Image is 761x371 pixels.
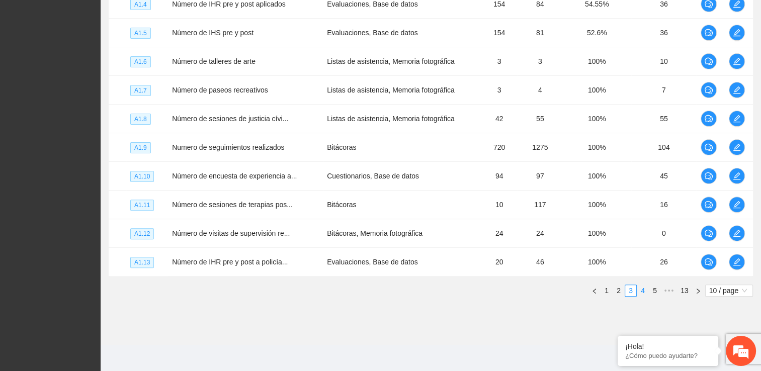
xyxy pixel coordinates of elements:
td: Bitácoras [323,133,481,162]
button: comment [701,25,717,41]
td: 7 [631,76,697,105]
button: comment [701,111,717,127]
p: ¿Cómo puedo ayudarte? [625,352,711,359]
span: Número de IHR pre y post a policía... [172,258,288,266]
button: edit [729,53,745,69]
button: edit [729,225,745,241]
span: A1.9 [130,142,151,153]
li: Next 5 Pages [661,285,677,297]
a: 5 [649,285,660,296]
button: edit [729,82,745,98]
td: 100% [563,191,631,219]
li: 5 [649,285,661,297]
td: 55 [518,105,563,133]
span: edit [729,172,744,180]
li: 13 [677,285,692,297]
div: Page Size [705,285,753,297]
button: edit [729,168,745,184]
td: 117 [518,191,563,219]
td: 1275 [518,133,563,162]
span: Número de sesiones de terapias pos... [172,201,293,209]
td: Listas de asistencia, Memoria fotográfica [323,105,481,133]
button: edit [729,254,745,270]
span: A1.13 [130,257,154,268]
textarea: Escriba su mensaje y pulse “Intro” [5,256,192,292]
td: 100% [563,248,631,276]
li: 3 [625,285,637,297]
td: 104 [631,133,697,162]
li: Previous Page [588,285,601,297]
span: edit [729,229,744,237]
td: 42 [481,105,517,133]
td: Listas de asistencia, Memoria fotográfica [323,47,481,76]
td: 81 [518,19,563,47]
li: 2 [613,285,625,297]
button: comment [701,139,717,155]
button: edit [729,111,745,127]
span: Número de encuesta de experiencia a... [172,172,297,180]
td: 100% [563,105,631,133]
td: 3 [518,47,563,76]
span: A1.12 [130,228,154,239]
td: 3 [481,47,517,76]
a: 4 [637,285,648,296]
button: right [692,285,704,297]
button: edit [729,197,745,213]
span: edit [729,86,744,94]
span: left [591,288,598,294]
span: edit [729,29,744,37]
td: 94 [481,162,517,191]
td: 52.6% [563,19,631,47]
div: Chatee con nosotros ahora [52,51,169,64]
span: A1.10 [130,171,154,182]
td: Bitácoras [323,191,481,219]
td: 3 [481,76,517,105]
td: 720 [481,133,517,162]
button: comment [701,82,717,98]
span: edit [729,201,744,209]
td: 24 [481,219,517,248]
a: 1 [601,285,612,296]
td: Número de paseos recreativos [168,76,323,105]
button: edit [729,139,745,155]
span: A1.5 [130,28,151,39]
span: right [695,288,701,294]
span: A1.6 [130,56,151,67]
td: 10 [481,191,517,219]
li: 4 [637,285,649,297]
a: 3 [625,285,636,296]
td: 100% [563,47,631,76]
td: 100% [563,76,631,105]
td: 4 [518,76,563,105]
td: 0 [631,219,697,248]
div: Minimizar ventana de chat en vivo [165,5,189,29]
td: Evaluaciones, Base de datos [323,19,481,47]
li: Next Page [692,285,704,297]
button: comment [701,53,717,69]
div: ¡Hola! [625,342,711,350]
li: 1 [601,285,613,297]
button: edit [729,25,745,41]
td: Listas de asistencia, Memoria fotográfica [323,76,481,105]
td: 55 [631,105,697,133]
td: Evaluaciones, Base de datos [323,248,481,276]
td: 154 [481,19,517,47]
span: ••• [661,285,677,297]
td: Bitácoras, Memoria fotográfica [323,219,481,248]
button: left [588,285,601,297]
td: 100% [563,162,631,191]
td: 20 [481,248,517,276]
td: 24 [518,219,563,248]
span: A1.7 [130,85,151,96]
td: 100% [563,219,631,248]
button: comment [701,225,717,241]
td: 26 [631,248,697,276]
span: 10 / page [709,285,749,296]
td: 36 [631,19,697,47]
button: comment [701,197,717,213]
button: comment [701,254,717,270]
span: Número de visitas de supervisión re... [172,229,290,237]
td: 100% [563,133,631,162]
span: Estamos en línea. [58,125,139,227]
td: Número de talleres de arte [168,47,323,76]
